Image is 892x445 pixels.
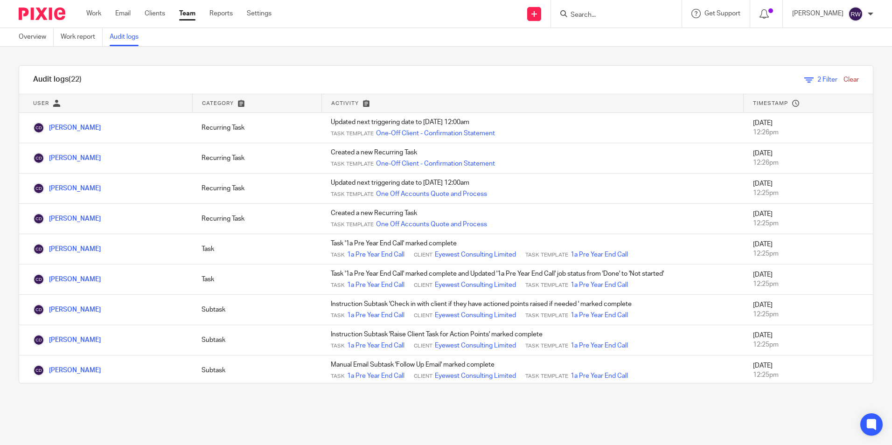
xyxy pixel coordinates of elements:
a: 1a Pre Year End Call [347,250,404,259]
a: Eyewest Consulting Limited [435,311,516,320]
p: [PERSON_NAME] [792,9,843,18]
a: 1a Pre Year End Call [571,280,628,290]
span: Task Template [331,160,374,168]
img: Chris Deakin [33,334,44,346]
td: [DATE] [744,174,873,204]
td: Task '1a Pre Year End Call' marked complete and Updated '1a Pre Year End Call' job status from 'D... [321,264,744,295]
a: One-Off Client - Confirmation Statement [376,159,495,168]
td: [DATE] [744,234,873,264]
a: One Off Accounts Quote and Process [376,189,487,199]
td: [DATE] [744,355,873,386]
a: 1a Pre Year End Call [571,341,628,350]
td: Recurring Task [192,204,321,234]
span: Task Template [331,130,374,138]
span: Task Template [525,312,568,320]
span: Client [414,312,432,320]
div: 12:25pm [753,279,864,289]
span: Task [331,342,345,350]
a: [PERSON_NAME] [33,155,101,161]
span: Activity [331,101,359,106]
td: Task '1a Pre Year End Call' marked complete [321,234,744,264]
a: Eyewest Consulting Limited [435,371,516,381]
a: [PERSON_NAME] [33,185,101,192]
a: Eyewest Consulting Limited [435,250,516,259]
img: Chris Deakin [33,153,44,164]
div: 12:25pm [753,249,864,258]
a: 1a Pre Year End Call [571,311,628,320]
span: Client [414,373,432,380]
td: Subtask [192,325,321,355]
span: Get Support [704,10,740,17]
a: [PERSON_NAME] [33,246,101,252]
a: [PERSON_NAME] [33,216,101,222]
div: 12:25pm [753,340,864,349]
td: [DATE] [744,113,873,143]
a: 1a Pre Year End Call [347,371,404,381]
a: Eyewest Consulting Limited [435,280,516,290]
span: Task [331,312,345,320]
a: 1a Pre Year End Call [571,250,628,259]
span: 2 [817,76,821,83]
td: Instruction Subtask 'Check in with client if they have actioned points raised if needed ' marked ... [321,295,744,325]
td: [DATE] [744,264,873,295]
a: One-Off Client - Confirmation Statement [376,129,495,138]
input: Search [570,11,654,20]
span: Task Template [331,191,374,198]
span: Timestamp [753,101,788,106]
img: svg%3E [848,7,863,21]
a: 1a Pre Year End Call [347,341,404,350]
td: Updated next triggering date to [DATE] 12:00am [321,113,744,143]
td: Instruction Subtask 'Raise Client Task for Action Points' marked complete [321,325,744,355]
td: [DATE] [744,204,873,234]
div: 12:25pm [753,188,864,198]
a: Email [115,9,131,18]
a: [PERSON_NAME] [33,125,101,131]
span: Client [414,282,432,289]
span: Task Template [525,373,568,380]
a: Work report [61,28,103,46]
a: Settings [247,9,272,18]
a: [PERSON_NAME] [33,367,101,374]
a: Audit logs [110,28,146,46]
td: Updated next triggering date to [DATE] 12:00am [321,174,744,204]
span: Task [331,373,345,380]
a: 1a Pre Year End Call [347,311,404,320]
a: [PERSON_NAME] [33,337,101,343]
td: Task [192,234,321,264]
img: Chris Deakin [33,365,44,376]
img: Chris Deakin [33,274,44,285]
span: Client [414,251,432,259]
td: Created a new Recurring Task [321,143,744,174]
img: Chris Deakin [33,183,44,194]
span: Client [414,342,432,350]
span: Task [331,282,345,289]
a: Clients [145,9,165,18]
a: Reports [209,9,233,18]
td: [DATE] [744,325,873,355]
span: Category [202,101,234,106]
img: Pixie [19,7,65,20]
img: Chris Deakin [33,213,44,224]
span: Task Template [525,282,568,289]
td: Created a new Recurring Task [321,204,744,234]
a: [PERSON_NAME] [33,306,101,313]
div: 12:26pm [753,128,864,137]
td: Subtask [192,295,321,325]
td: [DATE] [744,143,873,174]
span: Task [331,251,345,259]
a: Eyewest Consulting Limited [435,341,516,350]
span: Task Template [331,221,374,229]
img: Chris Deakin [33,243,44,255]
span: Task Template [525,251,568,259]
a: 1a Pre Year End Call [347,280,404,290]
img: Chris Deakin [33,122,44,133]
td: Recurring Task [192,113,321,143]
div: 12:25pm [753,310,864,319]
div: 12:25pm [753,370,864,380]
a: [PERSON_NAME] [33,276,101,283]
td: [DATE] [744,295,873,325]
a: Team [179,9,195,18]
td: Recurring Task [192,174,321,204]
div: 12:26pm [753,158,864,167]
img: Chris Deakin [33,304,44,315]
